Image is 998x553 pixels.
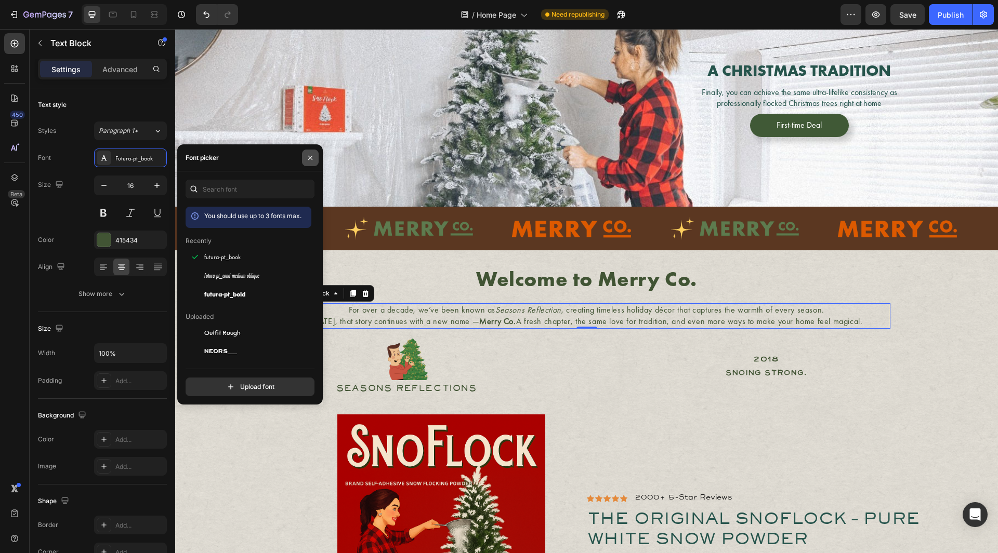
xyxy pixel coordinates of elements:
[186,180,314,198] input: Search font
[175,29,998,553] iframe: Design area
[115,462,164,471] div: Add...
[890,4,925,25] button: Save
[472,9,475,20] span: /
[186,312,214,321] p: Uploaded
[963,502,988,527] div: Open Intercom Messenger
[38,100,67,110] div: Text style
[601,91,647,102] div: First-time Deal
[209,308,254,352] img: gempages_581123104625918472-604a8fdd-2420-4384-9b69-4b3429e732f1.png
[186,236,212,246] p: Recently
[109,287,714,298] p: [DATE], that story continues with a new name — A fresh chapter, the same love for tradition, and ...
[526,31,723,53] h2: A CHRISTMAS TRADITION
[99,126,138,136] span: Paragraph 1*
[301,237,522,263] strong: Welcome to Merry Co.
[417,325,766,336] p: 2018
[413,483,744,519] span: The Original SnoFlock – Pure White Snow Powder
[164,184,306,215] img: [object Object]
[51,64,81,75] p: Settings
[115,376,164,386] div: Add...
[938,9,964,20] div: Publish
[78,289,127,299] div: Show more
[551,10,605,19] span: Need republishing
[38,348,55,358] div: Width
[115,521,164,530] div: Add...
[204,347,237,356] span: NEORS___
[38,285,167,303] button: Show more
[115,154,164,163] div: Futura-pt_book
[10,111,25,119] div: 450
[204,212,301,220] span: You should use up to 3 fonts max.
[95,344,166,362] input: Auto
[38,126,56,136] div: Styles
[652,184,795,214] img: [object Object]
[38,260,67,274] div: Align
[477,9,516,20] span: Home Page
[204,252,241,262] span: futura-pt_book
[38,409,88,423] div: Background
[121,260,156,269] div: Text Block
[38,322,65,336] div: Size
[575,85,674,108] a: First-time Deal
[94,122,167,140] button: Paragraph 1*
[38,235,54,245] div: Color
[326,184,469,214] img: [object Object]
[102,64,138,75] p: Advanced
[204,290,245,299] span: futura-pt_bold
[204,328,241,338] span: Outfit Rough
[527,58,722,79] span: Finally, you can achieve the same ultra-lifelike consistency as professionally flocked Christmas ...
[186,377,314,396] button: Upload font
[417,338,766,349] p: Snoing Strong.
[929,4,973,25] button: Publish
[320,275,386,286] i: Seasons Reflection
[115,435,164,444] div: Add...
[899,10,916,19] span: Save
[196,4,238,25] div: Undo/Redo
[304,287,340,298] strong: Merry Co.
[186,153,219,163] div: Font picker
[38,435,54,444] div: Color
[1,184,143,215] img: [object Object]
[204,271,259,280] span: futura-pt_cond-medium-oblique
[50,37,139,49] p: Text Block
[109,275,714,287] p: For over a decade, we’ve been known as , creating timeless holiday décor that captures the warmth...
[459,465,557,474] p: 2000+ 5-Star Reviews
[8,190,25,198] div: Beta
[490,184,632,215] img: [object Object]
[68,8,73,21] p: 7
[38,153,51,163] div: Font
[38,520,58,530] div: Border
[38,462,56,471] div: Image
[226,382,274,392] div: Upload font
[4,4,77,25] button: 7
[38,376,62,385] div: Padding
[115,236,164,245] div: 415434
[38,494,71,508] div: Shape
[56,352,408,367] h2: SEASONS REFLECTIONS
[38,178,65,192] div: Size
